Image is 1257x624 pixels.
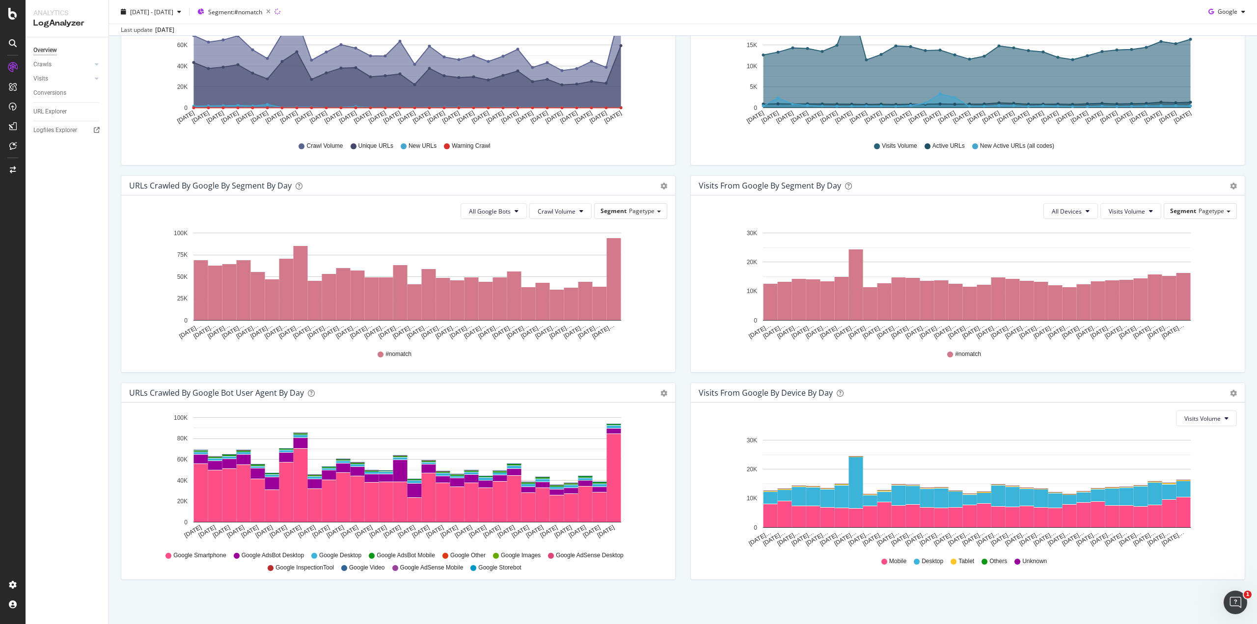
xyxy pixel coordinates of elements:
[1069,109,1089,125] text: [DATE]
[863,109,883,125] text: [DATE]
[275,564,334,572] span: Google InspectionTool
[130,7,173,16] span: [DATE] - [DATE]
[308,109,328,125] text: [DATE]
[306,142,343,150] span: Crawl Volume
[33,8,101,18] div: Analytics
[177,83,188,90] text: 20K
[358,142,393,150] span: Unique URLs
[932,142,965,150] span: Active URLs
[1143,109,1163,125] text: [DATE]
[397,109,416,125] text: [DATE]
[747,259,757,266] text: 20K
[958,557,974,566] span: Tablet
[177,456,188,463] text: 60K
[1114,109,1133,125] text: [DATE]
[297,524,317,539] text: [DATE]
[907,109,927,125] text: [DATE]
[33,74,92,84] a: Visits
[538,207,575,216] span: Crawl Volume
[1173,109,1192,125] text: [DATE]
[1158,109,1177,125] text: [DATE]
[33,45,102,55] a: Overview
[955,350,981,358] span: #nomatch
[226,524,246,539] text: [DATE]
[470,109,490,125] text: [DATE]
[183,524,203,539] text: [DATE]
[33,45,57,55] div: Overview
[33,59,92,70] a: Crawls
[377,551,435,560] span: Google AdsBot Mobile
[482,524,502,539] text: [DATE]
[177,273,188,280] text: 50K
[989,557,1007,566] span: Others
[996,109,1015,125] text: [DATE]
[511,524,530,539] text: [DATE]
[269,524,288,539] text: [DATE]
[529,203,592,219] button: Crawl Volume
[425,524,445,539] text: [DATE]
[33,18,101,29] div: LogAnalyzer
[819,109,839,125] text: [DATE]
[456,109,475,125] text: [DATE]
[699,434,1233,548] svg: A chart.
[1011,109,1030,125] text: [DATE]
[601,207,627,215] span: Segment
[596,524,616,539] text: [DATE]
[1025,109,1045,125] text: [DATE]
[1022,557,1047,566] span: Unknown
[340,524,359,539] text: [DATE]
[699,181,841,190] div: Visits from Google By Segment By Day
[193,4,274,20] button: Segment:#nomatch
[760,109,780,125] text: [DATE]
[582,524,601,539] text: [DATE]
[629,207,655,215] span: Pagetype
[1099,109,1119,125] text: [DATE]
[501,551,541,560] span: Google Images
[1230,390,1237,397] div: gear
[747,42,757,49] text: 15K
[240,524,260,539] text: [DATE]
[220,109,240,125] text: [DATE]
[129,227,664,341] div: A chart.
[367,109,387,125] text: [DATE]
[1055,109,1074,125] text: [DATE]
[454,524,473,539] text: [DATE]
[173,551,226,560] span: Google Smartphone
[385,350,411,358] span: #nomatch
[553,524,573,539] text: [DATE]
[264,109,284,125] text: [DATE]
[980,142,1054,150] span: New Active URLs (all codes)
[33,107,102,117] a: URL Explorer
[754,105,757,111] text: 0
[747,495,757,502] text: 10K
[539,524,559,539] text: [DATE]
[754,524,757,531] text: 0
[559,109,578,125] text: [DATE]
[878,109,898,125] text: [DATE]
[922,109,942,125] text: [DATE]
[937,109,956,125] text: [DATE]
[177,295,188,302] text: 25K
[469,207,511,216] span: All Google Bots
[323,109,343,125] text: [DATE]
[450,551,486,560] span: Google Other
[882,142,917,150] span: Visits Volume
[1230,183,1237,190] div: gear
[397,524,416,539] text: [DATE]
[574,109,593,125] text: [DATE]
[121,26,174,34] div: Last update
[426,109,446,125] text: [DATE]
[485,109,505,125] text: [DATE]
[1199,207,1224,215] span: Pagetype
[349,564,385,572] span: Google Video
[699,227,1233,341] svg: A chart.
[129,410,664,547] svg: A chart.
[848,109,868,125] text: [DATE]
[33,88,102,98] a: Conversions
[235,109,254,125] text: [DATE]
[790,109,809,125] text: [DATE]
[747,437,757,444] text: 30K
[1100,203,1161,219] button: Visits Volume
